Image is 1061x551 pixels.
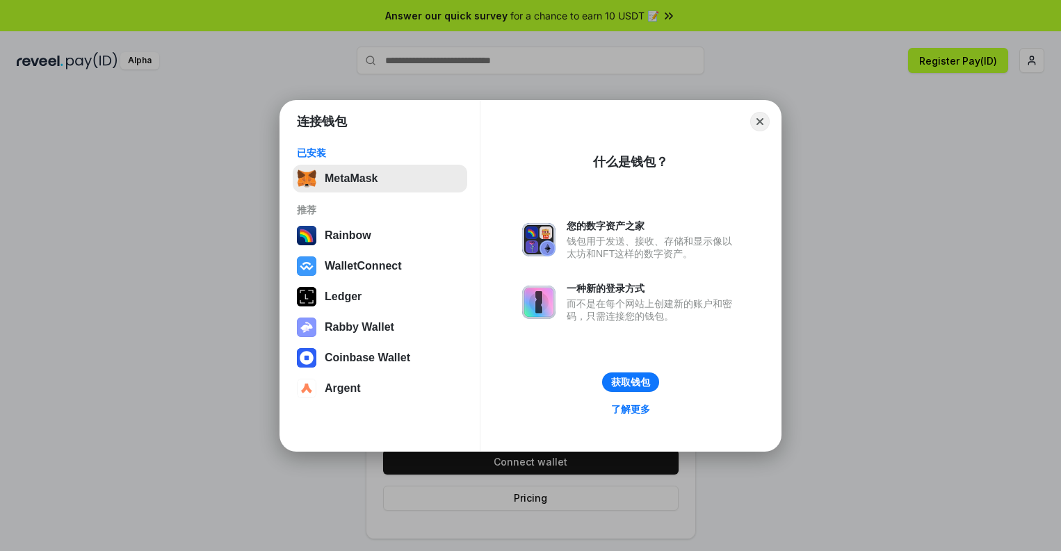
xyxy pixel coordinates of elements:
button: Argent [293,375,467,402]
div: 已安装 [297,147,463,159]
img: svg+xml,%3Csvg%20width%3D%2228%22%20height%3D%2228%22%20viewBox%3D%220%200%2028%2028%22%20fill%3D... [297,379,316,398]
div: 获取钱包 [611,376,650,388]
button: Coinbase Wallet [293,344,467,372]
div: 推荐 [297,204,463,216]
div: Coinbase Wallet [325,352,410,364]
div: WalletConnect [325,260,402,272]
img: svg+xml,%3Csvg%20width%3D%22120%22%20height%3D%22120%22%20viewBox%3D%220%200%20120%20120%22%20fil... [297,226,316,245]
div: Argent [325,382,361,395]
div: 您的数字资产之家 [567,220,739,232]
h1: 连接钱包 [297,113,347,130]
div: 了解更多 [611,403,650,416]
button: Ledger [293,283,467,311]
button: MetaMask [293,165,467,192]
img: svg+xml,%3Csvg%20xmlns%3D%22http%3A%2F%2Fwww.w3.org%2F2000%2Fsvg%22%20fill%3D%22none%22%20viewBox... [297,318,316,337]
button: Rainbow [293,222,467,249]
div: MetaMask [325,172,378,185]
div: 一种新的登录方式 [567,282,739,295]
img: svg+xml,%3Csvg%20xmlns%3D%22http%3A%2F%2Fwww.w3.org%2F2000%2Fsvg%22%20fill%3D%22none%22%20viewBox... [522,223,556,256]
a: 了解更多 [603,400,658,418]
img: svg+xml,%3Csvg%20width%3D%2228%22%20height%3D%2228%22%20viewBox%3D%220%200%2028%2028%22%20fill%3D... [297,256,316,276]
button: WalletConnect [293,252,467,280]
div: Ledger [325,290,362,303]
button: Close [750,112,770,131]
img: svg+xml,%3Csvg%20xmlns%3D%22http%3A%2F%2Fwww.w3.org%2F2000%2Fsvg%22%20fill%3D%22none%22%20viewBox... [522,286,556,319]
img: svg+xml,%3Csvg%20xmlns%3D%22http%3A%2F%2Fwww.w3.org%2F2000%2Fsvg%22%20width%3D%2228%22%20height%3... [297,287,316,306]
div: Rainbow [325,229,371,242]
img: svg+xml,%3Csvg%20fill%3D%22none%22%20height%3D%2233%22%20viewBox%3D%220%200%2035%2033%22%20width%... [297,169,316,188]
div: 而不是在每个网站上创建新的账户和密码，只需连接您的钱包。 [567,297,739,322]
img: svg+xml,%3Csvg%20width%3D%2228%22%20height%3D%2228%22%20viewBox%3D%220%200%2028%2028%22%20fill%3D... [297,348,316,368]
div: 钱包用于发送、接收、存储和显示像以太坊和NFT这样的数字资产。 [567,235,739,260]
div: Rabby Wallet [325,321,394,334]
div: 什么是钱包？ [593,154,668,170]
button: Rabby Wallet [293,313,467,341]
button: 获取钱包 [602,372,659,392]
